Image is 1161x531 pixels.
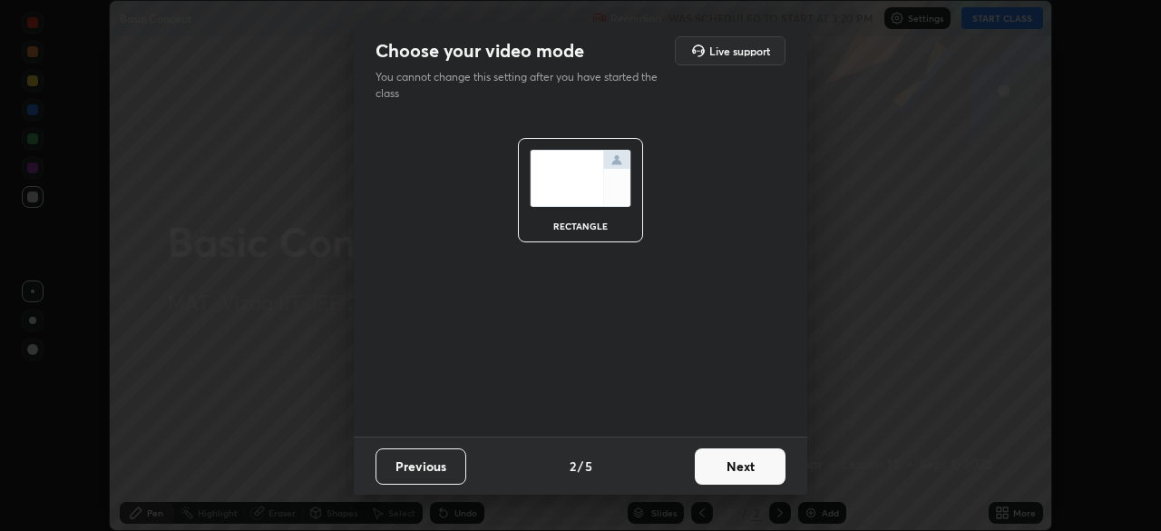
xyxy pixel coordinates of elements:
[376,448,466,485] button: Previous
[376,69,669,102] p: You cannot change this setting after you have started the class
[585,457,592,476] h4: 5
[530,150,631,207] img: normalScreenIcon.ae25ed63.svg
[570,457,576,476] h4: 2
[695,448,785,485] button: Next
[578,457,583,476] h4: /
[544,221,617,231] div: rectangle
[709,45,770,56] h5: Live support
[376,39,584,63] h2: Choose your video mode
